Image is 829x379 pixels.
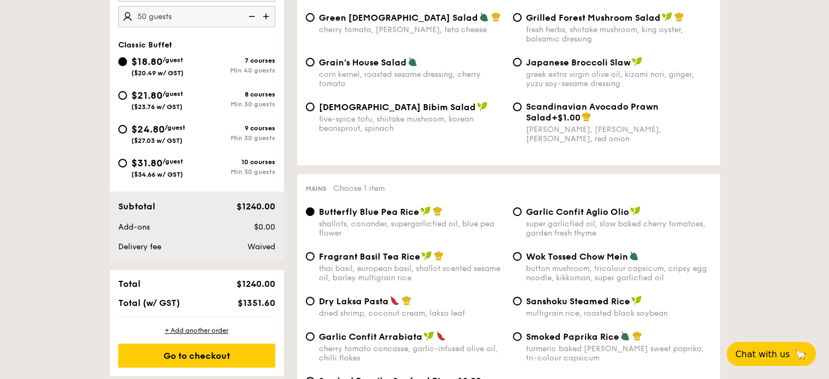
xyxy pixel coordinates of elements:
[243,6,259,27] img: icon-reduce.1d2dbef1.svg
[319,25,504,34] div: cherry tomato, [PERSON_NAME], feta cheese
[131,171,183,178] span: ($34.66 w/ GST)
[306,252,314,261] input: Fragrant Basil Tea Ricethai basil, european basil, shallot scented sesame oil, barley multigrain ...
[632,57,643,67] img: icon-vegan.f8ff3823.svg
[513,13,522,22] input: Grilled Forest Mushroom Saladfresh herbs, shiitake mushroom, king oyster, balsamic dressing
[197,134,275,142] div: Min 30 guests
[319,251,420,262] span: Fragrant Basil Tea Rice
[306,207,314,216] input: Butterfly Blue Pea Riceshallots, coriander, supergarlicfied oil, blue pea flower
[306,103,314,111] input: [DEMOGRAPHIC_DATA] Bibim Saladfive-spice tofu, shiitake mushroom, korean beansprout, spinach
[236,279,275,289] span: $1240.00
[118,6,275,27] input: Number of guests
[118,57,127,66] input: $18.80/guest($20.49 w/ GST)7 coursesMin 40 guests
[526,344,711,363] div: turmeric baked [PERSON_NAME] sweet paprika, tri-colour capsicum
[630,206,641,216] img: icon-vegan.f8ff3823.svg
[319,13,478,23] span: Green [DEMOGRAPHIC_DATA] Salad
[631,296,642,305] img: icon-vegan.f8ff3823.svg
[526,251,628,262] span: Wok Tossed Chow Mein
[259,6,275,27] img: icon-add.58712e84.svg
[526,264,711,282] div: button mushroom, tricolour capsicum, cripsy egg noodle, kikkoman, super garlicfied oil
[727,342,816,366] button: Chat with us🦙
[319,296,389,306] span: Dry Laksa Pasta
[306,13,314,22] input: Green [DEMOGRAPHIC_DATA] Saladcherry tomato, [PERSON_NAME], feta cheese
[526,207,629,217] span: Garlic Confit Aglio Olio
[662,12,673,22] img: icon-vegan.f8ff3823.svg
[165,124,185,131] span: /guest
[402,296,412,305] img: icon-chef-hat.a58ddaea.svg
[526,101,658,123] span: Scandinavian Avocado Prawn Salad
[118,242,161,251] span: Delivery fee
[197,67,275,74] div: Min 40 guests
[319,115,504,133] div: five-spice tofu, shiitake mushroom, korean beansprout, spinach
[197,124,275,132] div: 9 courses
[735,349,790,359] span: Chat with us
[513,103,522,111] input: Scandinavian Avocado Prawn Salad+$1.00[PERSON_NAME], [PERSON_NAME], [PERSON_NAME], red onion
[131,103,183,111] span: ($23.76 w/ GST)
[632,331,642,341] img: icon-chef-hat.a58ddaea.svg
[131,137,183,145] span: ($27.03 w/ GST)
[526,125,711,143] div: [PERSON_NAME], [PERSON_NAME], [PERSON_NAME], red onion
[433,206,443,216] img: icon-chef-hat.a58ddaea.svg
[526,332,619,342] span: Smoked Paprika Rice
[513,207,522,216] input: Garlic Confit Aglio Oliosuper garlicfied oil, slow baked cherry tomatoes, garden fresh thyme
[526,309,711,318] div: multigrain rice, roasted black soybean
[306,332,314,341] input: Garlic Confit Arrabiatacherry tomato concasse, garlic-infused olive oil, chilli flakes
[526,57,631,68] span: Japanese Broccoli Slaw
[319,219,504,238] div: shallots, coriander, supergarlicfied oil, blue pea flower
[118,298,180,308] span: Total (w/ GST)
[131,157,162,169] span: $31.80
[526,70,711,88] div: greek extra virgin olive oil, kizami nori, ginger, yuzu soy-sesame dressing
[118,91,127,100] input: $21.80/guest($23.76 w/ GST)8 coursesMin 30 guests
[436,331,446,341] img: icon-spicy.37a8142b.svg
[197,91,275,98] div: 8 courses
[513,58,522,67] input: Japanese Broccoli Slawgreek extra virgin olive oil, kizami nori, ginger, yuzu soy-sesame dressing
[491,12,501,22] img: icon-chef-hat.a58ddaea.svg
[674,12,684,22] img: icon-chef-hat.a58ddaea.svg
[118,159,127,167] input: $31.80/guest($34.66 w/ GST)10 coursesMin 30 guests
[197,57,275,64] div: 7 courses
[408,57,417,67] img: icon-vegetarian.fe4039eb.svg
[197,158,275,166] div: 10 courses
[421,251,432,261] img: icon-vegan.f8ff3823.svg
[162,56,183,64] span: /guest
[131,123,165,135] span: $24.80
[526,219,711,238] div: super garlicfied oil, slow baked cherry tomatoes, garden fresh thyme
[319,344,504,363] div: cherry tomato concasse, garlic-infused olive oil, chilli flakes
[513,297,522,305] input: Sanshoku Steamed Ricemultigrain rice, roasted black soybean
[513,332,522,341] input: Smoked Paprika Riceturmeric baked [PERSON_NAME] sweet paprika, tri-colour capsicum
[197,100,275,108] div: Min 30 guests
[390,296,400,305] img: icon-spicy.37a8142b.svg
[319,207,419,217] span: Butterfly Blue Pea Rice
[118,279,141,289] span: Total
[526,25,711,44] div: fresh herbs, shiitake mushroom, king oyster, balsamic dressing
[319,102,476,112] span: [DEMOGRAPHIC_DATA] Bibim Salad
[526,13,661,23] span: Grilled Forest Mushroom Salad
[420,206,431,216] img: icon-vegan.f8ff3823.svg
[477,101,488,111] img: icon-vegan.f8ff3823.svg
[118,344,275,368] div: Go to checkout
[620,331,630,341] img: icon-vegetarian.fe4039eb.svg
[118,201,155,212] span: Subtotal
[118,326,275,335] div: + Add another order
[526,296,630,306] span: Sanshoku Steamed Rice
[253,222,275,232] span: $0.00
[247,242,275,251] span: Waived
[629,251,639,261] img: icon-vegetarian.fe4039eb.svg
[197,168,275,176] div: Min 30 guests
[236,201,275,212] span: $1240.00
[333,184,385,193] span: Choose 1 item
[794,348,807,360] span: 🦙
[131,56,162,68] span: $18.80
[118,40,172,50] span: Classic Buffet
[434,251,444,261] img: icon-chef-hat.a58ddaea.svg
[118,125,127,134] input: $24.80/guest($27.03 w/ GST)9 coursesMin 30 guests
[118,222,150,232] span: Add-ons
[162,90,183,98] span: /guest
[319,57,407,68] span: Grain's House Salad
[319,332,422,342] span: Garlic Confit Arrabiata
[162,158,183,165] span: /guest
[423,331,434,341] img: icon-vegan.f8ff3823.svg
[552,112,580,123] span: +$1.00
[319,264,504,282] div: thai basil, european basil, shallot scented sesame oil, barley multigrain rice
[319,309,504,318] div: dried shrimp, coconut cream, laksa leaf
[319,70,504,88] div: corn kernel, roasted sesame dressing, cherry tomato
